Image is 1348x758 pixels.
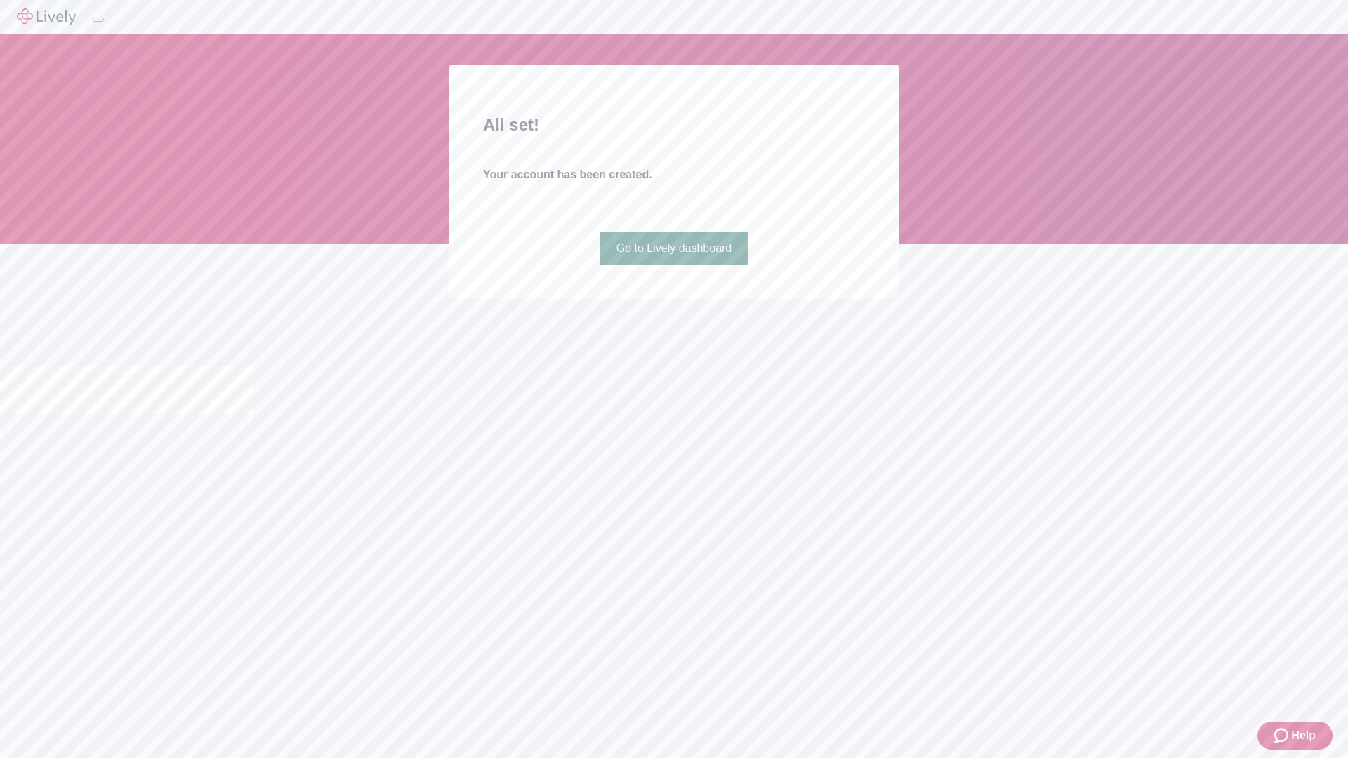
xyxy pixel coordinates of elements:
[483,112,865,138] h2: All set!
[483,166,865,183] h4: Your account has been created.
[93,18,104,22] button: Log out
[17,8,76,25] img: Lively
[1257,722,1333,750] button: Zendesk support iconHelp
[600,232,749,265] a: Go to Lively dashboard
[1291,727,1316,744] span: Help
[1274,727,1291,744] svg: Zendesk support icon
